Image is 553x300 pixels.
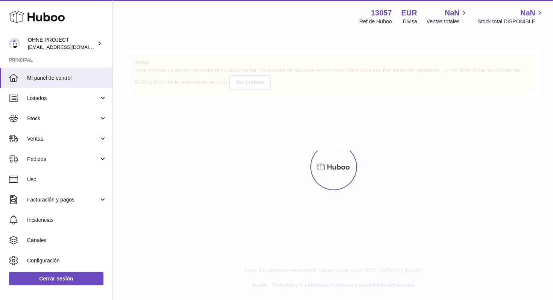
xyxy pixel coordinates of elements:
div: OHNE PROJECT [28,36,96,51]
span: Uso [27,176,107,183]
span: Stock total DISPONIBLE [478,18,544,25]
div: Divisa [403,18,417,25]
div: Ref de Huboo [359,18,392,25]
a: NaN Stock total DISPONIBLE [478,8,544,25]
strong: EUR [401,8,417,18]
span: Ventas [27,135,99,142]
span: Stock [27,115,99,122]
span: [EMAIL_ADDRESS][DOMAIN_NAME] [28,44,111,50]
span: Canales [27,237,107,244]
span: NaN [445,8,460,18]
a: NaN Ventas totales [427,8,468,25]
img: support@ohneproject.com [9,38,20,49]
span: Ventas totales [427,18,468,25]
span: Pedidos [27,156,99,163]
span: Configuración [27,257,107,264]
strong: 13057 [371,8,392,18]
a: Cerrar sesión [9,272,103,285]
span: Mi panel de control [27,74,107,82]
span: Listados [27,95,99,102]
span: Incidencias [27,217,107,224]
span: NaN [520,8,535,18]
span: Facturación y pagos [27,196,99,203]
